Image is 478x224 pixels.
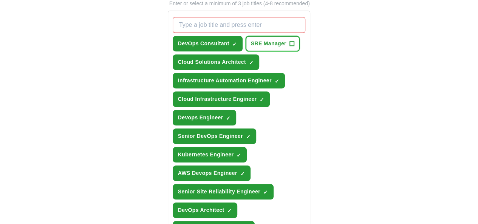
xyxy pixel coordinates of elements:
[173,17,306,33] input: Type a job title and press enter
[178,77,272,85] span: Infrastructure Automation Engineer
[173,110,237,125] button: Devops Engineer✓
[227,208,232,214] span: ✓
[178,114,223,122] span: Devops Engineer
[173,184,274,199] button: Senior Site Reliability Engineer✓
[237,152,241,158] span: ✓
[240,171,245,177] span: ✓
[173,73,285,88] button: Infrastructure Automation Engineer✓
[178,40,229,48] span: DevOps Consultant
[178,206,224,214] span: DevOps Architect
[173,91,270,107] button: Cloud Infrastructure Engineer✓
[173,165,251,181] button: AWS Devops Engineer✓
[178,58,246,66] span: Cloud Solutions Architect
[263,189,268,195] span: ✓
[226,115,230,121] span: ✓
[249,60,254,66] span: ✓
[178,169,237,177] span: AWS Devops Engineer
[173,54,259,70] button: Cloud Solutions Architect✓
[173,36,243,51] button: DevOps Consultant✓
[178,151,234,159] span: Kubernetes Engineer
[232,41,237,47] span: ✓
[246,134,251,140] span: ✓
[178,95,257,103] span: Cloud Infrastructure Engineer
[178,132,243,140] span: Senior DevOps Engineer
[173,128,256,144] button: Senior DevOps Engineer✓
[173,202,238,218] button: DevOps Architect✓
[173,147,247,162] button: Kubernetes Engineer✓
[275,78,279,84] span: ✓
[246,36,300,51] button: SRE Manager
[178,188,260,196] span: Senior Site Reliability Engineer
[251,40,286,48] span: SRE Manager
[260,97,264,103] span: ✓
